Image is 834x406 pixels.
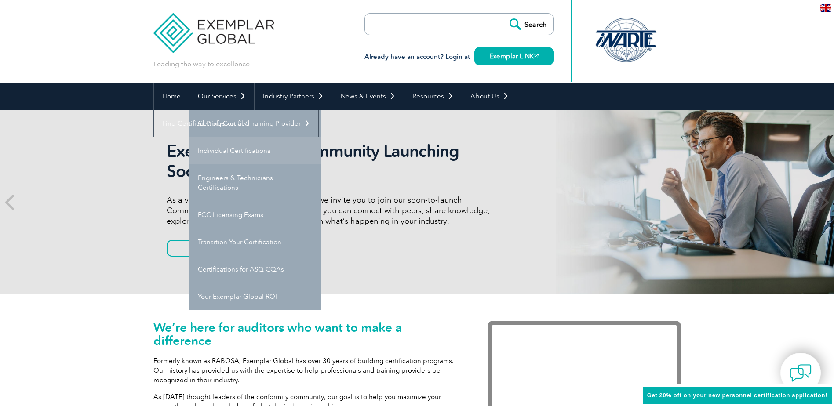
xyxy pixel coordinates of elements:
a: FCC Licensing Exams [189,201,321,228]
h1: We’re here for auditors who want to make a difference [153,321,461,347]
a: Certifications for ASQ CQAs [189,256,321,283]
p: Leading the way to excellence [153,59,250,69]
a: Exemplar LINK [474,47,554,65]
a: Engineers & Technicians Certifications [189,164,321,201]
a: Learn More [167,240,258,257]
p: As a valued member of Exemplar Global, we invite you to join our soon-to-launch Community—a fun, ... [167,195,496,226]
img: contact-chat.png [790,362,812,384]
a: Resources [404,83,462,110]
h3: Already have an account? Login at [364,51,554,62]
a: Home [154,83,189,110]
p: Formerly known as RABQSA, Exemplar Global has over 30 years of building certification programs. O... [153,356,461,385]
img: open_square.png [534,54,539,58]
a: Industry Partners [255,83,332,110]
img: en [820,4,831,12]
a: News & Events [332,83,404,110]
span: Get 20% off on your new personnel certification application! [647,392,827,399]
a: Our Services [189,83,254,110]
a: Transition Your Certification [189,228,321,256]
a: Your Exemplar Global ROI [189,283,321,310]
h2: Exemplar Global Community Launching Soon [167,141,496,181]
a: Individual Certifications [189,137,321,164]
a: About Us [462,83,517,110]
a: Find Certified Professional / Training Provider [154,110,318,137]
input: Search [505,14,553,35]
